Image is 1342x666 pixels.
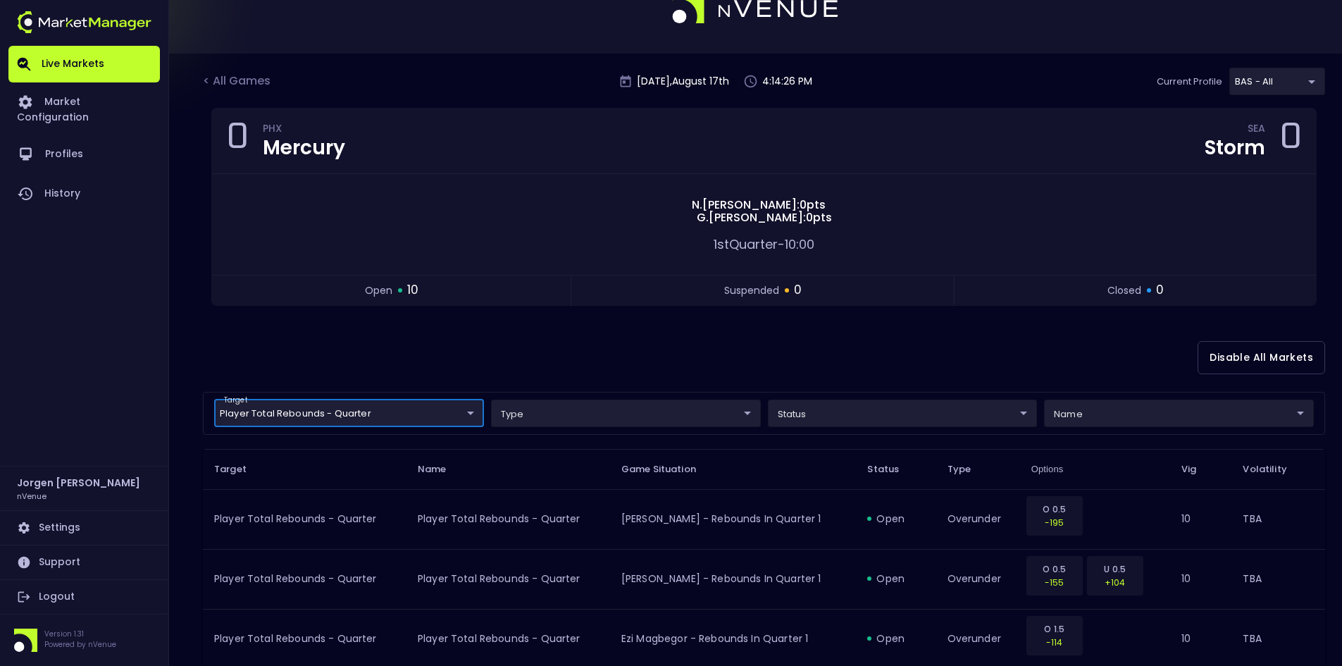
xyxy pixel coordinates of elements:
[724,283,779,298] span: suspended
[1036,502,1074,516] p: O 0.5
[418,463,465,476] span: Name
[1248,125,1265,136] div: SEA
[1156,281,1164,300] span: 0
[768,400,1038,427] div: target
[1205,138,1265,158] div: Storm
[365,283,392,298] span: open
[203,73,273,91] div: < All Games
[762,74,812,89] p: 4:14:26 PM
[948,463,990,476] span: Type
[406,549,610,609] td: Player Total Rebounds - Quarter
[1170,549,1231,609] td: 10
[1020,449,1170,489] th: Options
[8,174,160,214] a: History
[17,11,151,33] img: logo
[778,235,785,253] span: -
[1036,576,1074,589] p: -155
[794,281,802,300] span: 0
[44,629,116,639] p: Version 1.31
[692,211,836,224] span: G . [PERSON_NAME] : 0 pts
[867,572,924,586] div: open
[610,549,857,609] td: [PERSON_NAME] - Rebounds in Quarter 1
[867,463,917,476] span: Status
[1157,75,1222,89] p: Current Profile
[8,46,160,82] a: Live Markets
[8,629,160,652] div: Version 1.31Powered by nVenue
[203,489,406,549] td: Player Total Rebounds - Quarter
[226,120,249,162] div: 0
[714,235,778,253] span: 1st Quarter
[8,82,160,135] a: Market Configuration
[1279,120,1302,162] div: 0
[263,125,345,136] div: PHX
[407,281,418,300] span: 10
[1107,283,1141,298] span: closed
[8,580,160,614] a: Logout
[263,138,345,158] div: Mercury
[867,631,924,646] div: open
[610,489,857,549] td: [PERSON_NAME] - Rebounds in Quarter 1
[8,545,160,579] a: Support
[1096,562,1134,576] p: U 0.5
[1036,622,1074,636] p: O 1.5
[491,400,761,427] div: target
[867,512,924,526] div: open
[8,511,160,545] a: Settings
[203,549,406,609] td: Player Total Rebounds - Quarter
[214,400,484,427] div: target
[785,235,814,253] span: 10:00
[1181,463,1214,476] span: Vig
[1036,562,1074,576] p: O 0.5
[224,395,247,405] label: target
[1198,341,1325,374] button: Disable All Markets
[8,135,160,174] a: Profiles
[17,475,140,491] h2: Jorgen [PERSON_NAME]
[637,74,729,89] p: [DATE] , August 17 th
[1243,463,1305,476] span: Volatility
[688,199,830,211] span: N . [PERSON_NAME] : 0 pts
[1229,68,1325,95] div: target
[17,491,46,501] h3: nVenue
[936,489,1020,549] td: overunder
[1044,400,1314,427] div: target
[936,549,1020,609] td: overunder
[1170,489,1231,549] td: 10
[1036,516,1074,529] p: -195
[1231,489,1325,549] td: TBA
[44,639,116,650] p: Powered by nVenue
[621,463,714,476] span: Game Situation
[214,463,265,476] span: Target
[1096,576,1134,589] p: +104
[406,489,610,549] td: Player Total Rebounds - Quarter
[1231,549,1325,609] td: TBA
[1036,636,1074,649] p: -114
